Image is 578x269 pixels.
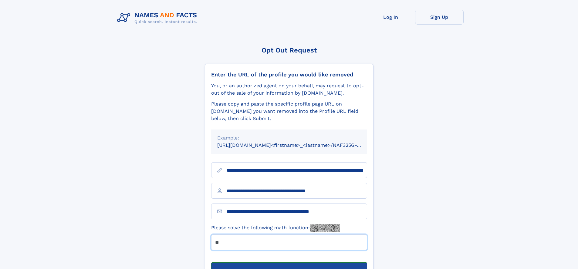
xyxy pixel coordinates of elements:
div: Example: [217,134,361,142]
small: [URL][DOMAIN_NAME]<firstname>_<lastname>/NAF325G-xxxxxxxx [217,142,379,148]
div: You, or an authorized agent on your behalf, may request to opt-out of the sale of your informatio... [211,82,367,97]
a: Log In [367,10,415,25]
div: Please copy and paste the specific profile page URL on [DOMAIN_NAME] you want removed into the Pr... [211,100,367,122]
a: Sign Up [415,10,464,25]
label: Please solve the following math function: [211,224,340,232]
div: Opt Out Request [205,46,374,54]
div: Enter the URL of the profile you would like removed [211,71,367,78]
img: Logo Names and Facts [115,10,202,26]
